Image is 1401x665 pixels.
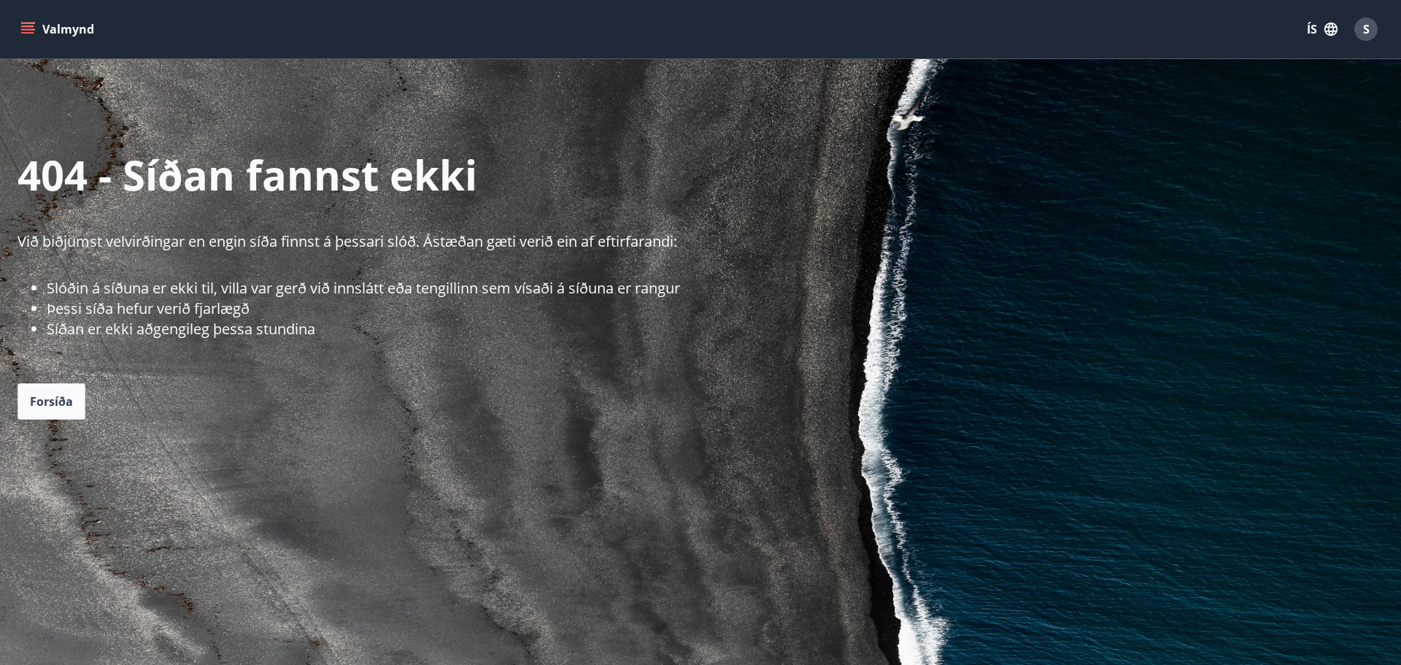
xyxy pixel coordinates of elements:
p: 404 - Síðan fannst ekki [18,147,1401,202]
p: Við biðjumst velvirðingar en engin síða finnst á þessari slóð. Ástæðan gæti verið ein af eftirfar... [18,231,1401,252]
button: menu [18,16,100,42]
span: Forsíða [30,393,73,410]
li: Þessi síða hefur verið fjarlægð [47,299,1401,319]
li: Slóðin á síðuna er ekki til, villa var gerð við innslátt eða tengillinn sem vísaði á síðuna er ra... [47,278,1401,299]
button: ÍS [1299,16,1346,42]
button: Forsíða [18,383,85,420]
li: Síðan er ekki aðgengileg þessa stundina [47,319,1401,339]
span: S [1363,21,1370,37]
button: S [1348,12,1383,47]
